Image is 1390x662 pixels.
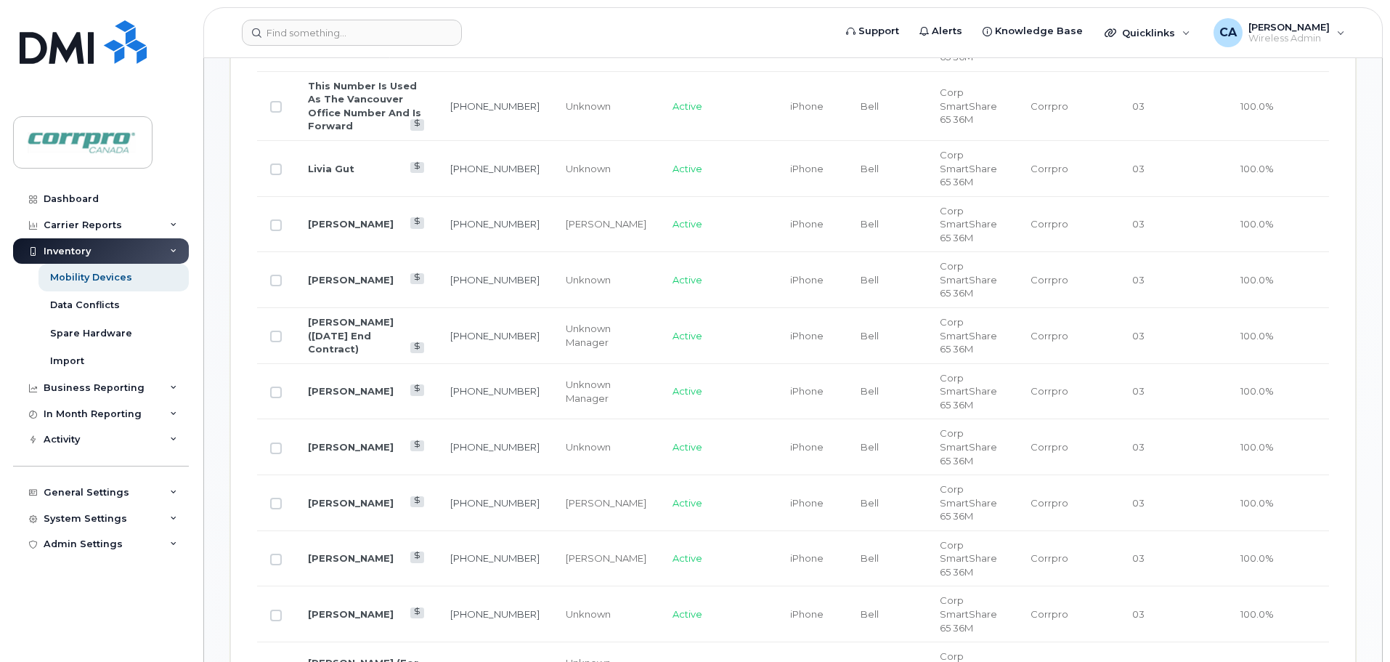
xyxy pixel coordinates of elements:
[450,385,540,397] a: [PHONE_NUMBER]
[1219,24,1237,41] span: CA
[566,100,646,113] div: Unknown
[410,217,424,228] a: View Last Bill
[1132,385,1145,397] span: 03
[1031,274,1068,286] span: Corrpro
[410,607,424,618] a: View Last Bill
[1132,441,1145,453] span: 03
[1031,100,1068,112] span: Corrpro
[940,372,997,411] span: Corp SmartShare 65 36M
[1240,608,1274,620] span: 100.0%
[450,330,540,342] a: [PHONE_NUMBER]
[566,217,646,231] div: [PERSON_NAME]
[1240,218,1274,230] span: 100.0%
[790,608,824,620] span: iPhone
[940,260,997,299] span: Corp SmartShare 65 36M
[450,100,540,112] a: [PHONE_NUMBER]
[308,497,394,509] a: [PERSON_NAME]
[308,441,394,453] a: [PERSON_NAME]
[450,552,540,564] a: [PHONE_NUMBER]
[861,385,879,397] span: Bell
[1132,100,1145,112] span: 03
[450,274,540,286] a: [PHONE_NUMBER]
[672,218,702,230] span: Active
[861,497,879,509] span: Bell
[672,441,702,453] span: Active
[940,316,997,355] span: Corp SmartShare 65 36M
[242,20,462,46] input: Find something...
[995,24,1083,39] span: Knowledge Base
[672,274,702,286] span: Active
[410,496,424,507] a: View Last Bill
[790,497,824,509] span: iPhone
[566,273,646,287] div: Unknown
[1132,274,1145,286] span: 03
[1132,552,1145,564] span: 03
[450,608,540,620] a: [PHONE_NUMBER]
[790,100,824,112] span: iPhone
[861,608,879,620] span: Bell
[1240,552,1274,564] span: 100.0%
[566,162,646,176] div: Unknown
[410,440,424,451] a: View Last Bill
[932,24,962,39] span: Alerts
[861,441,879,453] span: Bell
[566,322,646,349] div: Unknown Manager
[1094,18,1200,47] div: Quicklinks
[790,385,824,397] span: iPhone
[790,218,824,230] span: iPhone
[1240,385,1274,397] span: 100.0%
[1031,218,1068,230] span: Corrpro
[861,163,879,174] span: Bell
[790,552,824,564] span: iPhone
[450,441,540,453] a: [PHONE_NUMBER]
[940,483,997,522] span: Corp SmartShare 65 36M
[308,608,394,620] a: [PERSON_NAME]
[790,441,824,453] span: iPhone
[1031,608,1068,620] span: Corrpro
[308,218,394,230] a: [PERSON_NAME]
[861,100,879,112] span: Bell
[672,608,702,620] span: Active
[450,218,540,230] a: [PHONE_NUMBER]
[1240,100,1274,112] span: 100.0%
[790,330,824,342] span: iPhone
[1248,33,1330,44] span: Wireless Admin
[1031,385,1068,397] span: Corrpro
[790,163,824,174] span: iPhone
[940,539,997,578] span: Corp SmartShare 65 36M
[566,440,646,454] div: Unknown
[410,273,424,284] a: View Last Bill
[940,149,997,187] span: Corp SmartShare 65 36M
[861,218,879,230] span: Bell
[1122,27,1175,39] span: Quicklinks
[410,552,424,562] a: View Last Bill
[1031,163,1068,174] span: Corrpro
[1132,608,1145,620] span: 03
[450,163,540,174] a: [PHONE_NUMBER]
[858,24,899,39] span: Support
[410,119,424,130] a: View Last Bill
[940,594,997,633] span: Corp SmartShare 65 36M
[790,274,824,286] span: iPhone
[1031,330,1068,342] span: Corrpro
[1240,163,1274,174] span: 100.0%
[566,552,646,565] div: [PERSON_NAME]
[1248,21,1330,33] span: [PERSON_NAME]
[940,86,997,125] span: Corp SmartShare 65 36M
[940,205,997,243] span: Corp SmartShare 65 36M
[308,163,354,174] a: Livia Gut
[672,330,702,342] span: Active
[861,274,879,286] span: Bell
[566,496,646,510] div: [PERSON_NAME]
[1132,330,1145,342] span: 03
[1203,18,1355,47] div: Carl Agbay
[410,162,424,173] a: View Last Bill
[1132,497,1145,509] span: 03
[1031,441,1068,453] span: Corrpro
[308,80,421,132] a: This Number Is Used As The Vancouver Office Number And Is Forward
[1240,274,1274,286] span: 100.0%
[566,378,646,405] div: Unknown Manager
[836,17,909,46] a: Support
[1240,497,1274,509] span: 100.0%
[861,330,879,342] span: Bell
